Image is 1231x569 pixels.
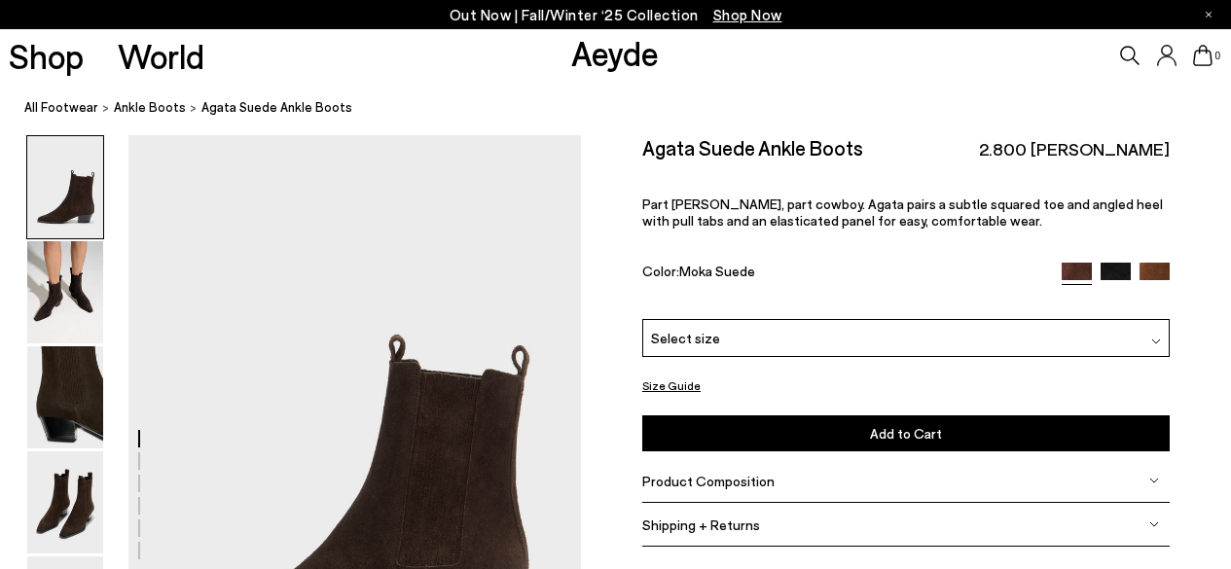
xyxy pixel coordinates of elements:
img: Agata Suede Ankle Boots - Image 1 [27,136,103,238]
a: All Footwear [24,97,98,118]
p: Out Now | Fall/Winter ‘25 Collection [450,3,782,27]
a: Aeyde [571,32,659,73]
a: ankle boots [114,97,186,118]
img: Agata Suede Ankle Boots - Image 2 [27,241,103,343]
span: Moka Suede [679,263,755,279]
button: Size Guide [642,373,701,398]
img: Agata Suede Ankle Boots - Image 3 [27,346,103,448]
span: Navigate to /collections/new-in [713,6,782,23]
img: svg%3E [1149,519,1159,529]
span: ankle boots [114,99,186,115]
img: Agata Suede Ankle Boots - Image 4 [27,451,103,553]
a: 0 [1193,45,1213,66]
span: 2.800 [PERSON_NAME] [979,137,1170,161]
a: World [118,39,204,73]
p: Part [PERSON_NAME], part cowboy. Agata pairs a subtle squared toe and angled heel with pull tabs ... [642,196,1170,229]
button: Add to Cart [642,415,1170,451]
span: Shipping + Returns [642,516,760,533]
nav: breadcrumb [24,82,1231,135]
img: svg%3E [1149,476,1159,485]
h2: Agata Suede Ankle Boots [642,135,863,160]
span: Agata Suede Ankle Boots [201,97,352,118]
span: 0 [1213,51,1222,61]
span: Select size [651,328,720,348]
img: svg%3E [1151,337,1161,346]
a: Shop [9,39,84,73]
span: Add to Cart [870,425,942,442]
div: Color: [642,263,1045,285]
span: Product Composition [642,473,775,489]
